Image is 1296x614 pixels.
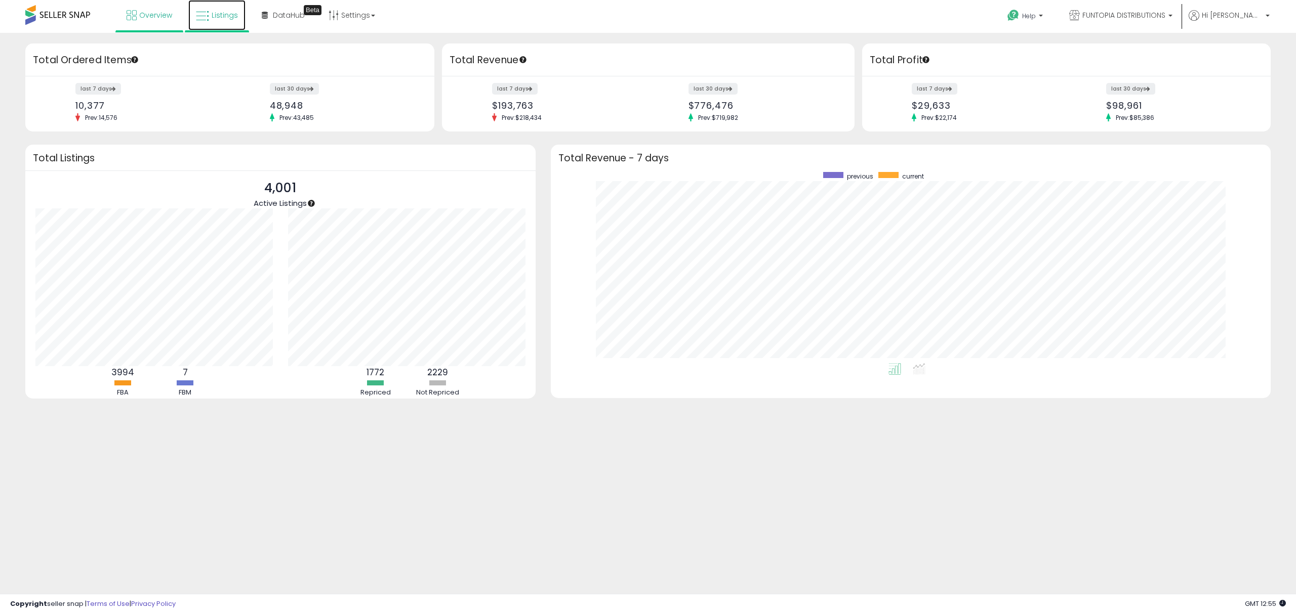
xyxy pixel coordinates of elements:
[999,2,1053,33] a: Help
[274,113,319,122] span: Prev: 43,485
[450,53,847,67] h3: Total Revenue
[254,198,307,208] span: Active Listings
[427,366,448,378] b: 2229
[688,83,738,95] label: last 30 days
[1202,10,1263,20] span: Hi [PERSON_NAME]
[93,388,153,398] div: FBA
[307,199,316,208] div: Tooltip anchor
[183,366,188,378] b: 7
[497,113,547,122] span: Prev: $218,434
[1111,113,1159,122] span: Prev: $85,386
[345,388,406,398] div: Repriced
[254,179,307,198] p: 4,001
[1082,10,1165,20] span: FUNTOPIA DISTRIBUTIONS
[1106,83,1155,95] label: last 30 days
[921,55,930,64] div: Tooltip anchor
[693,113,743,122] span: Prev: $719,982
[518,55,528,64] div: Tooltip anchor
[1189,10,1270,33] a: Hi [PERSON_NAME]
[1007,9,1020,22] i: Get Help
[492,100,640,111] div: $193,763
[270,83,319,95] label: last 30 days
[408,388,468,398] div: Not Repriced
[558,154,1264,162] h3: Total Revenue - 7 days
[847,172,873,181] span: previous
[902,172,924,181] span: current
[130,55,139,64] div: Tooltip anchor
[270,100,417,111] div: 48,948
[139,10,172,20] span: Overview
[75,83,121,95] label: last 7 days
[304,5,321,15] div: Tooltip anchor
[273,10,305,20] span: DataHub
[80,113,123,122] span: Prev: 14,576
[1106,100,1253,111] div: $98,961
[75,100,222,111] div: 10,377
[1022,12,1036,20] span: Help
[912,83,957,95] label: last 7 days
[912,100,1059,111] div: $29,633
[155,388,216,398] div: FBM
[33,154,528,162] h3: Total Listings
[916,113,962,122] span: Prev: $22,174
[212,10,238,20] span: Listings
[111,366,134,378] b: 3994
[367,366,384,378] b: 1772
[33,53,427,67] h3: Total Ordered Items
[870,53,1264,67] h3: Total Profit
[492,83,538,95] label: last 7 days
[688,100,837,111] div: $776,476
